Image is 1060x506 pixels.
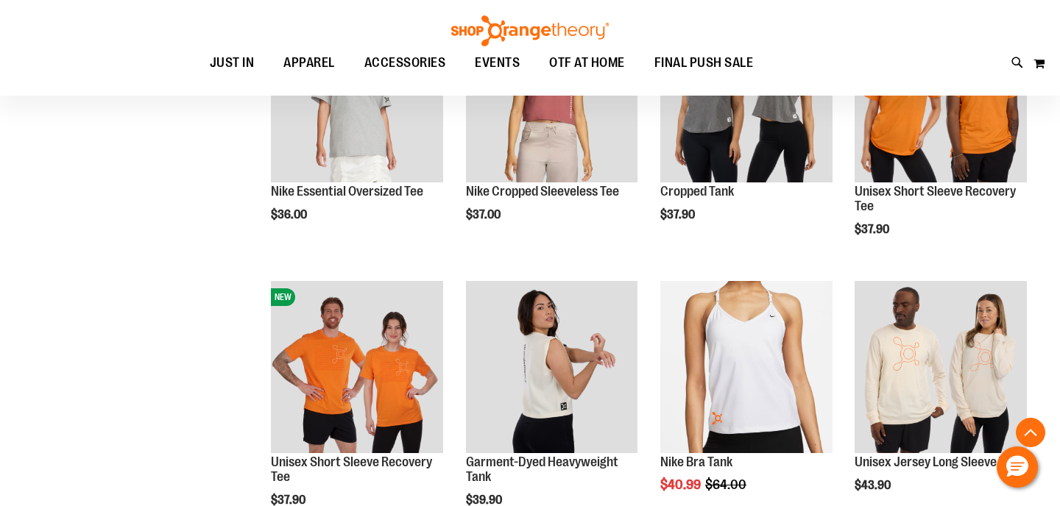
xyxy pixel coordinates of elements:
[364,46,446,79] span: ACCESSORIES
[466,281,638,453] img: Garment-Dyed Heavyweight Tank
[660,10,833,182] img: Cropped Tank
[660,208,697,221] span: $37.90
[449,15,611,46] img: Shop Orangetheory
[264,3,451,259] div: product
[660,184,734,199] a: Cropped Tank
[660,281,833,453] img: Front facing view of plus Nike Bra Tank
[271,10,443,182] img: Nike Essential Oversized Tee
[549,46,625,79] span: OTF AT HOME
[271,288,295,306] span: NEW
[466,10,638,182] img: Nike Cropped Sleeveless Tee
[271,281,443,455] a: Unisex Short Sleeve Recovery TeeNEW
[855,455,1018,469] a: Unisex Jersey Long Sleeve Tee
[997,446,1038,488] button: Hello, have a question? Let’s chat.
[466,455,618,484] a: Garment-Dyed Heavyweight Tank
[350,46,461,80] a: ACCESSORIES
[271,184,423,199] a: Nike Essential Oversized Tee
[466,184,619,199] a: Nike Cropped Sleeveless Tee
[460,46,534,80] a: EVENTS
[283,46,335,79] span: APPAREL
[855,10,1027,185] a: Unisex Short Sleeve Recovery Tee
[271,281,443,453] img: Unisex Short Sleeve Recovery Tee
[653,3,840,259] div: product
[855,479,893,492] span: $43.90
[660,455,732,469] a: Nike Bra Tank
[654,46,754,79] span: FINAL PUSH SALE
[195,46,269,80] a: JUST IN
[855,184,1016,213] a: Unisex Short Sleeve Recovery Tee
[271,10,443,185] a: Nike Essential Oversized Tee
[466,208,503,221] span: $37.00
[660,10,833,185] a: Cropped Tank
[855,281,1027,455] a: Unisex Jersey Long Sleeve Tee
[855,281,1027,453] img: Unisex Jersey Long Sleeve Tee
[210,46,255,79] span: JUST IN
[269,46,350,79] a: APPAREL
[847,3,1034,273] div: product
[271,208,309,221] span: $36.00
[855,223,891,236] span: $37.90
[855,10,1027,182] img: Unisex Short Sleeve Recovery Tee
[705,477,749,492] span: $64.00
[271,455,432,484] a: Unisex Short Sleeve Recovery Tee
[534,46,640,80] a: OTF AT HOME
[660,477,703,492] span: $40.99
[475,46,520,79] span: EVENTS
[660,281,833,455] a: Front facing view of plus Nike Bra Tank
[640,46,768,80] a: FINAL PUSH SALE
[466,281,638,455] a: Garment-Dyed Heavyweight Tank
[1016,418,1045,447] button: Back To Top
[459,3,646,259] div: product
[466,10,638,185] a: Nike Cropped Sleeveless Tee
